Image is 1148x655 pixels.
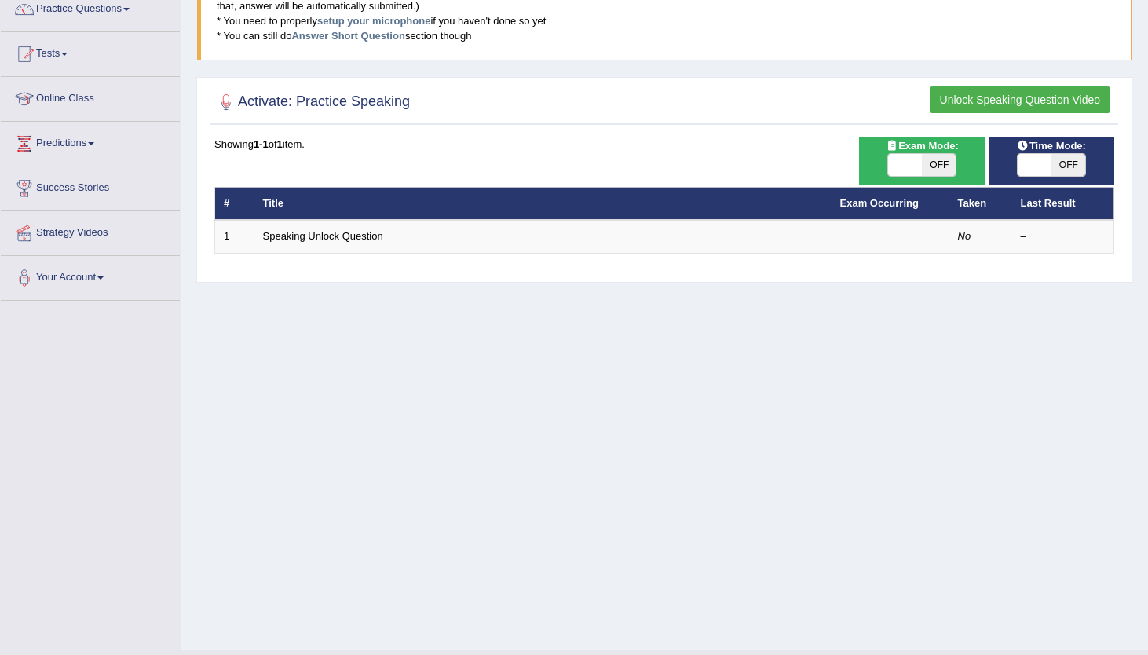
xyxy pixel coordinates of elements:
[214,90,410,114] h2: Activate: Practice Speaking
[1,32,180,71] a: Tests
[949,187,1012,220] th: Taken
[215,187,254,220] th: #
[263,230,383,242] a: Speaking Unlock Question
[930,86,1110,113] button: Unlock Speaking Question Video
[291,30,404,42] a: Answer Short Question
[958,230,971,242] em: No
[840,197,919,209] a: Exam Occurring
[1,77,180,116] a: Online Class
[214,137,1114,152] div: Showing of item.
[1012,187,1114,220] th: Last Result
[1051,154,1085,176] span: OFF
[277,138,283,150] b: 1
[254,138,269,150] b: 1-1
[879,137,964,154] span: Exam Mode:
[317,15,430,27] a: setup your microphone
[215,220,254,253] td: 1
[1,256,180,295] a: Your Account
[1,122,180,161] a: Predictions
[1,211,180,251] a: Strategy Videos
[922,154,956,176] span: OFF
[1011,137,1092,154] span: Time Mode:
[1,166,180,206] a: Success Stories
[859,137,985,185] div: Show exams occurring in exams
[254,187,832,220] th: Title
[1021,229,1106,244] div: –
